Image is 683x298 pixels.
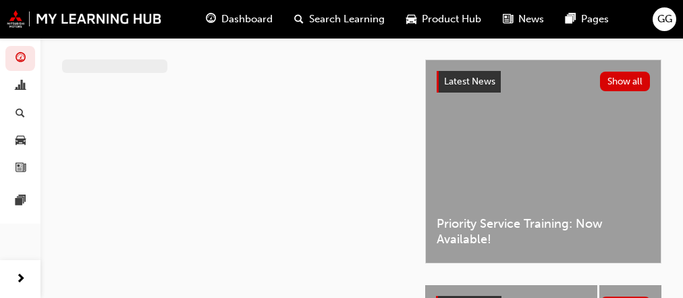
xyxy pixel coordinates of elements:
[444,76,495,87] span: Latest News
[16,80,26,93] span: chart-icon
[16,271,26,288] span: next-icon
[437,71,650,93] a: Latest NewsShow all
[16,53,26,65] span: guage-icon
[425,59,661,264] a: Latest NewsShow allPriority Service Training: Now Available!
[437,216,650,247] span: Priority Service Training: Now Available!
[503,11,513,28] span: news-icon
[195,5,283,33] a: guage-iconDashboard
[395,5,492,33] a: car-iconProduct Hub
[555,5,620,33] a: pages-iconPages
[16,135,26,147] span: car-icon
[283,5,395,33] a: search-iconSearch Learning
[581,11,609,27] span: Pages
[16,195,26,207] span: pages-icon
[492,5,555,33] a: news-iconNews
[309,11,385,27] span: Search Learning
[422,11,481,27] span: Product Hub
[7,10,162,28] img: mmal
[221,11,273,27] span: Dashboard
[16,107,25,120] span: search-icon
[653,7,676,31] button: GG
[518,11,544,27] span: News
[16,162,26,174] span: news-icon
[294,11,304,28] span: search-icon
[206,11,216,28] span: guage-icon
[657,11,672,27] span: GG
[406,11,416,28] span: car-icon
[600,72,651,91] button: Show all
[566,11,576,28] span: pages-icon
